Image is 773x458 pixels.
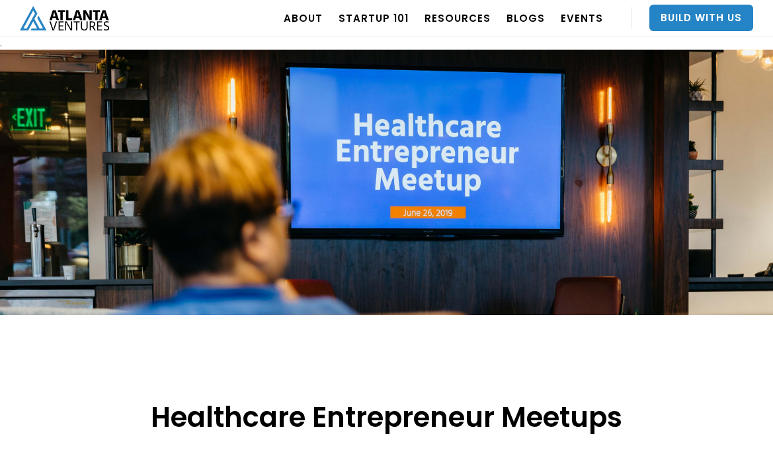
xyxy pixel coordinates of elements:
[13,332,760,436] h1: Healthcare Entrepreneur Meetups
[649,5,753,31] a: Build With Us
